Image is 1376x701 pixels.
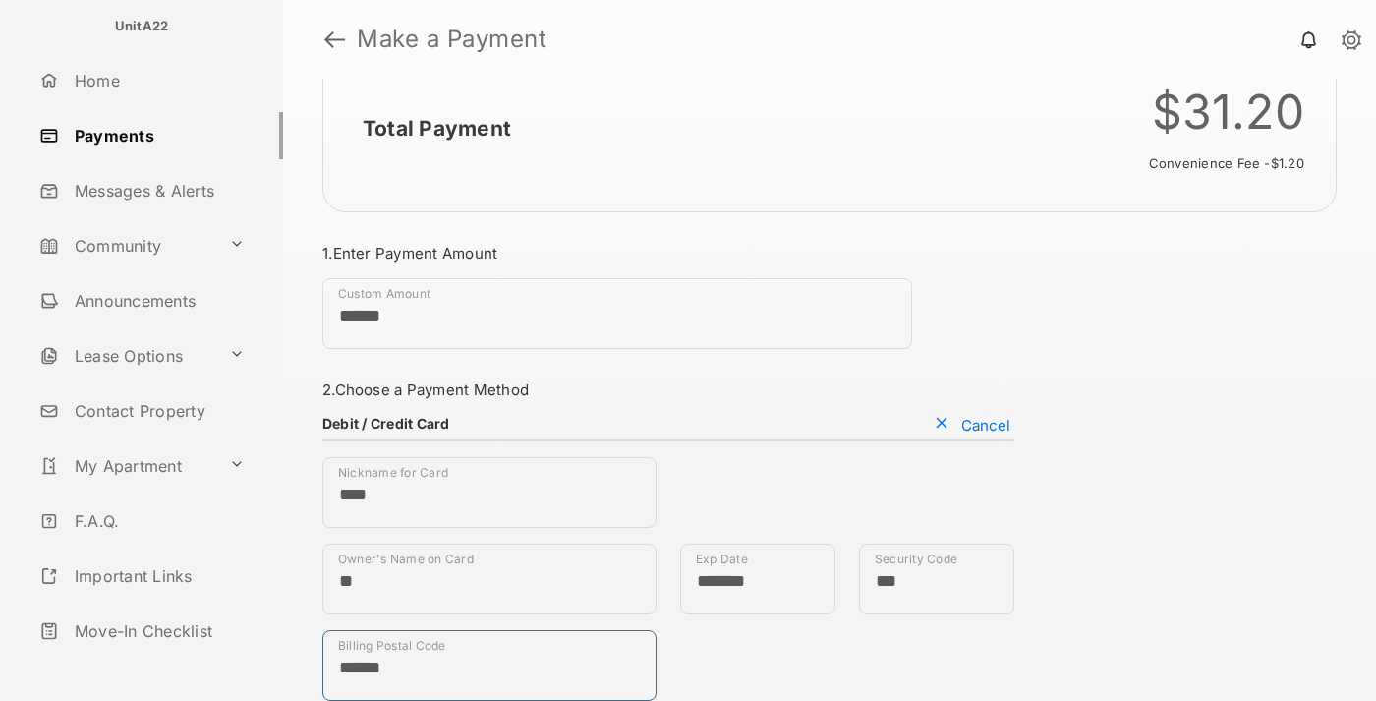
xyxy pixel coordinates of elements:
h3: 2. Choose a Payment Method [322,380,1014,399]
strong: Make a Payment [357,28,546,51]
a: Move-In Checklist [31,608,283,655]
div: $31.20 [1134,84,1304,141]
a: F.A.Q. [31,497,283,545]
iframe: Credit card field [680,457,1014,544]
a: Important Links [31,553,253,600]
a: Contact Property [31,387,283,435]
a: Home [31,57,283,104]
a: Lease Options [31,332,221,380]
h3: 1. Enter Payment Amount [322,244,1014,263]
a: Community [31,222,221,269]
p: UnitA22 [115,17,169,36]
h2: Total Payment [363,116,511,141]
a: Messages & Alerts [31,167,283,214]
h4: Debit / Credit Card [322,415,450,432]
a: My Apartment [31,442,221,490]
span: Convenience fee - $1.20 [1149,156,1304,172]
a: Announcements [31,277,283,324]
button: Cancel [930,415,1014,435]
a: Payments [31,112,283,159]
